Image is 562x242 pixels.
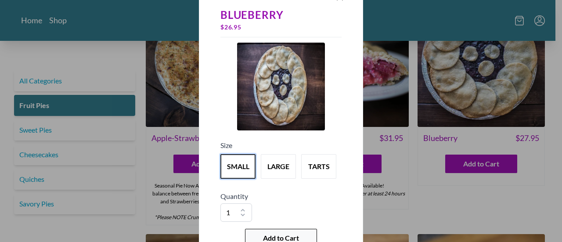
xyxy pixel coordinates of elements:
a: Product Image [237,43,325,133]
button: Variant Swatch [220,154,256,179]
h5: Quantity [220,191,342,202]
img: Product Image [237,43,325,130]
div: Blueberry [220,9,342,21]
h5: Size [220,140,342,151]
button: Variant Swatch [301,154,336,179]
button: Variant Swatch [261,154,296,179]
div: $ 26.95 [220,21,342,33]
